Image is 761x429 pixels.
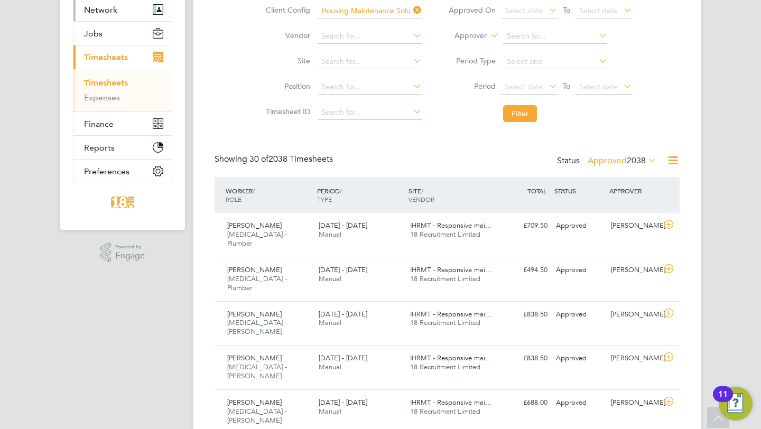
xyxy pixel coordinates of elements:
label: Approver [439,31,487,41]
input: Search for... [318,4,422,18]
span: Select date [579,82,617,91]
span: 18 Recruitment Limited [410,407,480,416]
span: [PERSON_NAME] [227,265,282,274]
button: Finance [73,112,172,135]
button: Open Resource Center, 11 new notifications [719,387,753,421]
span: IHRMT - Responsive mai… [410,353,492,362]
input: Select one [503,54,607,69]
label: Period Type [448,56,496,66]
span: TOTAL [527,186,546,195]
div: £838.50 [497,350,552,367]
button: Jobs [73,22,172,45]
span: [PERSON_NAME] [227,221,282,230]
img: 18rec-logo-retina.png [108,194,137,211]
a: Powered byEngage [100,243,145,263]
input: Search for... [318,80,422,95]
div: [PERSON_NAME] [607,217,662,235]
div: £838.50 [497,306,552,323]
span: Manual [319,362,341,371]
div: [PERSON_NAME] [607,394,662,412]
span: Select date [505,6,543,15]
span: [PERSON_NAME] [227,353,282,362]
span: ROLE [226,195,242,203]
div: £709.50 [497,217,552,235]
span: [MEDICAL_DATA] - [PERSON_NAME] [227,407,287,425]
input: Search for... [318,29,422,44]
div: Approved [552,306,607,323]
span: IHRMT - Responsive mai… [410,221,492,230]
div: £494.50 [497,262,552,279]
label: Vendor [263,31,310,40]
span: To [560,3,573,17]
span: Select date [579,6,617,15]
span: [MEDICAL_DATA] - [PERSON_NAME] [227,362,287,380]
span: [MEDICAL_DATA] - Plumber [227,274,287,292]
input: Search for... [318,54,422,69]
span: 2038 Timesheets [249,154,333,164]
div: [PERSON_NAME] [607,350,662,367]
span: TYPE [317,195,332,203]
button: Preferences [73,160,172,183]
span: [DATE] - [DATE] [319,398,367,407]
span: 18 Recruitment Limited [410,230,480,239]
div: £688.00 [497,394,552,412]
span: 30 of [249,154,268,164]
span: Network [84,5,117,15]
label: Site [263,56,310,66]
div: 11 [718,394,728,408]
span: Manual [319,230,341,239]
span: 18 Recruitment Limited [410,318,480,327]
span: 18 Recruitment Limited [410,362,480,371]
span: Reports [84,143,115,153]
div: WORKER [223,181,314,209]
div: STATUS [552,181,607,200]
button: Timesheets [73,45,172,69]
span: [DATE] - [DATE] [319,310,367,319]
span: / [340,186,342,195]
div: Approved [552,350,607,367]
input: Search for... [318,105,422,120]
span: [MEDICAL_DATA] - Plumber [227,230,287,248]
span: [DATE] - [DATE] [319,353,367,362]
label: Approved On [448,5,496,15]
span: [DATE] - [DATE] [319,265,367,274]
span: Engage [115,251,145,260]
div: SITE [406,181,497,209]
span: IHRMT - Responsive mai… [410,265,492,274]
label: Position [263,81,310,91]
div: Approved [552,394,607,412]
span: Jobs [84,29,103,39]
span: Manual [319,318,341,327]
span: To [560,79,573,93]
span: IHRMT - Responsive mai… [410,398,492,407]
div: [PERSON_NAME] [607,306,662,323]
label: Period [448,81,496,91]
span: Select date [505,82,543,91]
span: Finance [84,119,114,129]
div: PERIOD [314,181,406,209]
span: VENDOR [409,195,434,203]
label: Timesheet ID [263,107,310,116]
span: Powered by [115,243,145,251]
span: Preferences [84,166,129,176]
span: / [421,186,423,195]
span: 2038 [627,155,646,166]
span: / [253,186,255,195]
button: Reports [73,136,172,159]
a: Timesheets [84,78,128,88]
div: Status [557,154,658,169]
div: APPROVER [607,181,662,200]
input: Search for... [503,29,607,44]
div: [PERSON_NAME] [607,262,662,279]
span: Manual [319,274,341,283]
div: Approved [552,217,607,235]
a: Go to home page [73,194,172,211]
div: Approved [552,262,607,279]
span: [PERSON_NAME] [227,310,282,319]
button: Filter [503,105,537,122]
a: Expenses [84,92,120,102]
span: [MEDICAL_DATA] - [PERSON_NAME] [227,318,287,336]
label: Approved [588,155,656,166]
span: Manual [319,407,341,416]
span: Timesheets [84,52,128,62]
